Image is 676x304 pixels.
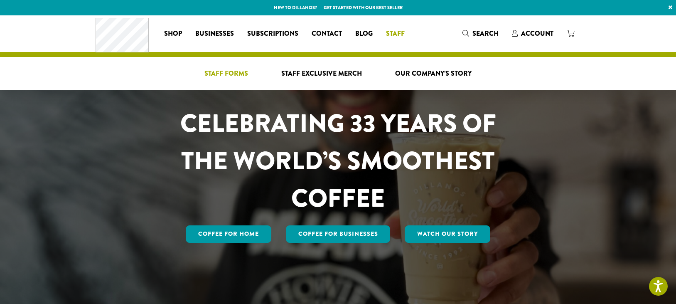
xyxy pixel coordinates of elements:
[157,27,189,40] a: Shop
[286,225,391,243] a: Coffee For Businesses
[386,29,405,39] span: Staff
[324,4,403,11] a: Get started with our best seller
[204,69,248,79] span: Staff Forms
[156,105,521,217] h1: CELEBRATING 33 YEARS OF THE WORLD’S SMOOTHEST COFFEE
[195,29,234,39] span: Businesses
[355,29,373,39] span: Blog
[312,29,342,39] span: Contact
[395,69,472,79] span: Our Company’s Story
[521,29,553,38] span: Account
[472,29,499,38] span: Search
[379,27,411,40] a: Staff
[247,29,298,39] span: Subscriptions
[186,225,271,243] a: Coffee for Home
[405,225,490,243] a: Watch Our Story
[281,69,362,79] span: Staff Exclusive Merch
[456,27,505,40] a: Search
[164,29,182,39] span: Shop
